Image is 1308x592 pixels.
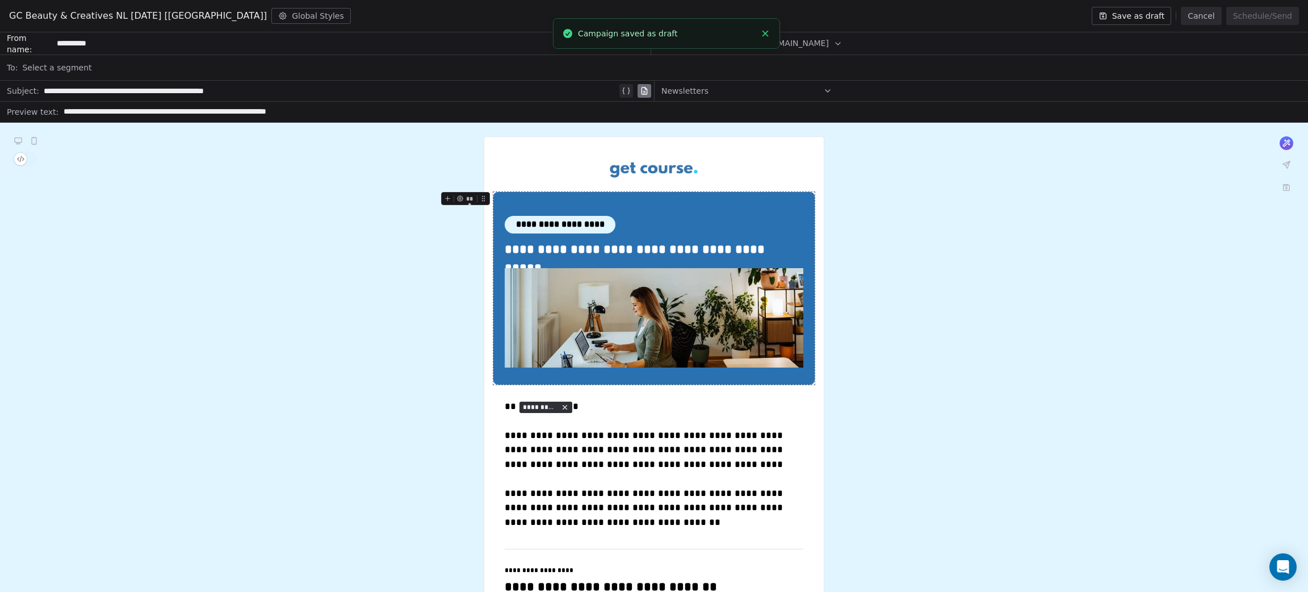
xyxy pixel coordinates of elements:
button: Save as draft [1092,7,1172,25]
button: Cancel [1181,7,1221,25]
span: From name: [7,32,52,55]
span: GC Beauty & Creatives NL [DATE] [[GEOGRAPHIC_DATA]] [9,9,267,23]
button: Close toast [758,26,773,41]
span: Select a segment [22,62,91,73]
span: Newsletters [661,85,708,97]
button: Global Styles [271,8,351,24]
button: Schedule/Send [1226,7,1299,25]
div: Campaign saved as draft [578,28,756,40]
span: Preview text: [7,106,58,121]
div: Open Intercom Messenger [1269,553,1297,581]
span: @[DOMAIN_NAME] [754,37,829,49]
span: To: [7,62,18,73]
span: Subject: [7,85,39,100]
